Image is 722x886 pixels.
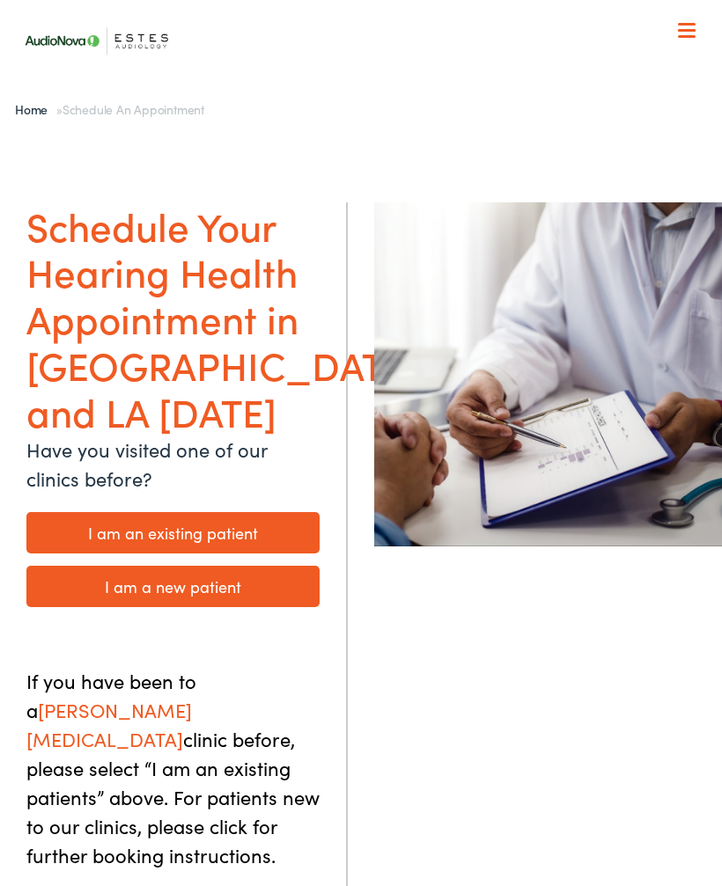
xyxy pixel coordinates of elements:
[26,512,320,553] a: I am an existing patient
[374,202,722,546] img: A hearing professional discussing hearing test results with an Estes Audiology patient in Texas a...
[15,100,56,118] a: Home
[27,70,707,125] a: What We Offer
[26,666,320,869] p: If you have been to a clinic before, please select “I am an existing patients” above. For patient...
[15,100,204,118] span: »
[26,696,192,752] span: [PERSON_NAME] [MEDICAL_DATA]
[26,435,320,493] p: Have you visited one of our clinics before?
[26,202,320,435] h1: Schedule Your Hearing Health Appointment in [GEOGRAPHIC_DATA] and LA [DATE]
[63,100,204,118] span: Schedule an Appointment
[26,566,320,607] a: I am a new patient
